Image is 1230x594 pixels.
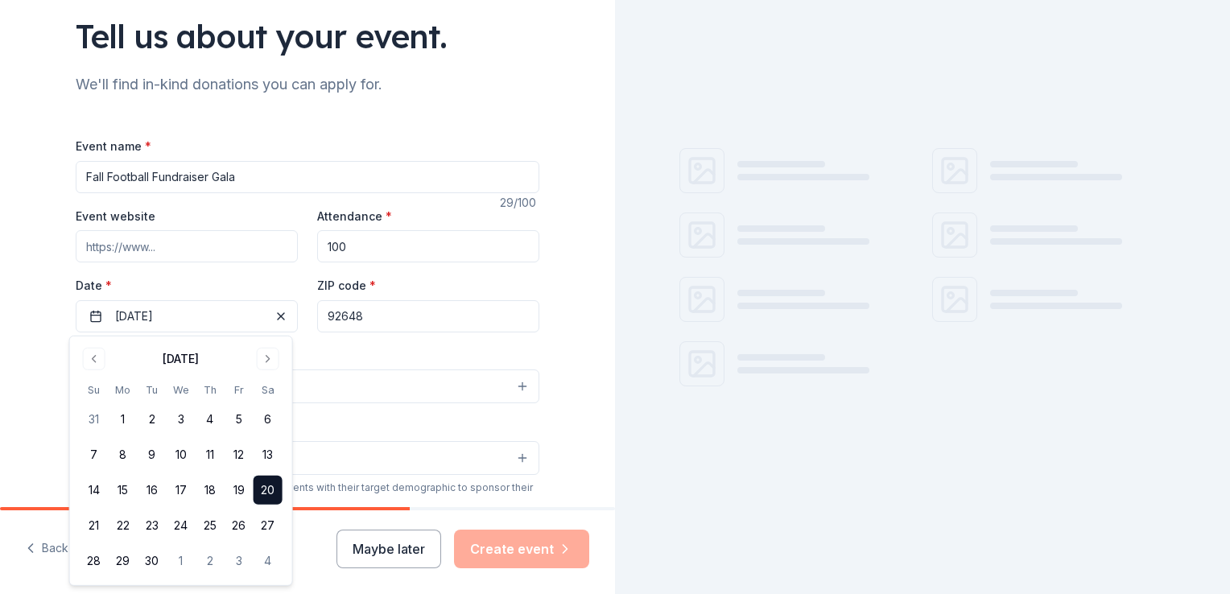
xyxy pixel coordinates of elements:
[196,511,225,540] button: 25
[80,405,109,434] button: 31
[196,547,225,575] button: 2
[336,530,441,568] button: Maybe later
[225,405,254,434] button: 5
[163,349,199,369] div: [DATE]
[76,14,539,59] div: Tell us about your event.
[196,440,225,469] button: 11
[167,405,196,434] button: 3
[76,230,298,262] input: https://www...
[80,547,109,575] button: 28
[80,511,109,540] button: 21
[167,511,196,540] button: 24
[138,440,167,469] button: 9
[225,547,254,575] button: 3
[76,481,539,507] div: We use this information to help brands find events with their target demographic to sponsor their...
[254,476,283,505] button: 20
[196,405,225,434] button: 4
[138,511,167,540] button: 23
[76,369,539,403] button: Select
[109,547,138,575] button: 29
[26,532,68,566] button: Back
[138,405,167,434] button: 2
[254,511,283,540] button: 27
[109,440,138,469] button: 8
[254,405,283,434] button: 6
[76,208,155,225] label: Event website
[109,476,138,505] button: 15
[196,382,225,398] th: Thursday
[80,476,109,505] button: 14
[225,382,254,398] th: Friday
[109,405,138,434] button: 1
[76,161,539,193] input: Spring Fundraiser
[76,72,539,97] div: We'll find in-kind donations you can apply for.
[138,476,167,505] button: 16
[254,547,283,575] button: 4
[317,208,392,225] label: Attendance
[76,278,298,294] label: Date
[225,440,254,469] button: 12
[109,511,138,540] button: 22
[317,230,539,262] input: 20
[317,278,376,294] label: ZIP code
[254,440,283,469] button: 13
[167,382,196,398] th: Wednesday
[254,382,283,398] th: Saturday
[225,511,254,540] button: 26
[76,138,151,155] label: Event name
[500,193,539,212] div: 29 /100
[167,476,196,505] button: 17
[225,476,254,505] button: 19
[76,300,298,332] button: [DATE]
[196,476,225,505] button: 18
[317,300,539,332] input: 12345 (U.S. only)
[76,441,539,475] button: Select
[167,440,196,469] button: 10
[80,440,109,469] button: 7
[138,382,167,398] th: Tuesday
[83,348,105,370] button: Go to previous month
[257,348,279,370] button: Go to next month
[80,382,109,398] th: Sunday
[167,547,196,575] button: 1
[138,547,167,575] button: 30
[109,382,138,398] th: Monday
